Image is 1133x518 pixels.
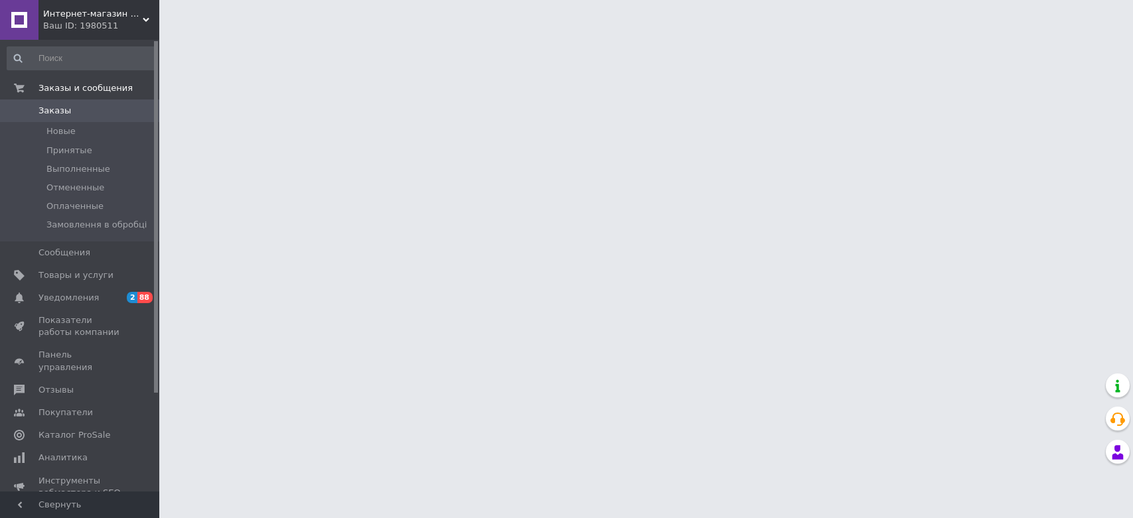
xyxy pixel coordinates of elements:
[38,269,113,281] span: Товары и услуги
[46,219,147,231] span: Замовлення в обробці
[46,163,110,175] span: Выполненные
[38,384,74,396] span: Отзывы
[43,20,159,32] div: Ваш ID: 1980511
[46,145,92,157] span: Принятые
[38,349,123,373] span: Панель управления
[38,475,123,499] span: Инструменты вебмастера и SEO
[43,8,143,20] span: Интернет-магазин "СДВУ" "Сублимация для Вас-Украина "
[38,407,93,419] span: Покупатели
[38,82,133,94] span: Заказы и сообщения
[137,292,153,303] span: 88
[38,452,88,464] span: Аналитика
[127,292,137,303] span: 2
[46,125,76,137] span: Новые
[46,200,104,212] span: Оплаченные
[38,429,110,441] span: Каталог ProSale
[38,247,90,259] span: Сообщения
[38,292,99,304] span: Уведомления
[38,314,123,338] span: Показатели работы компании
[38,105,71,117] span: Заказы
[46,182,104,194] span: Отмененные
[7,46,156,70] input: Поиск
